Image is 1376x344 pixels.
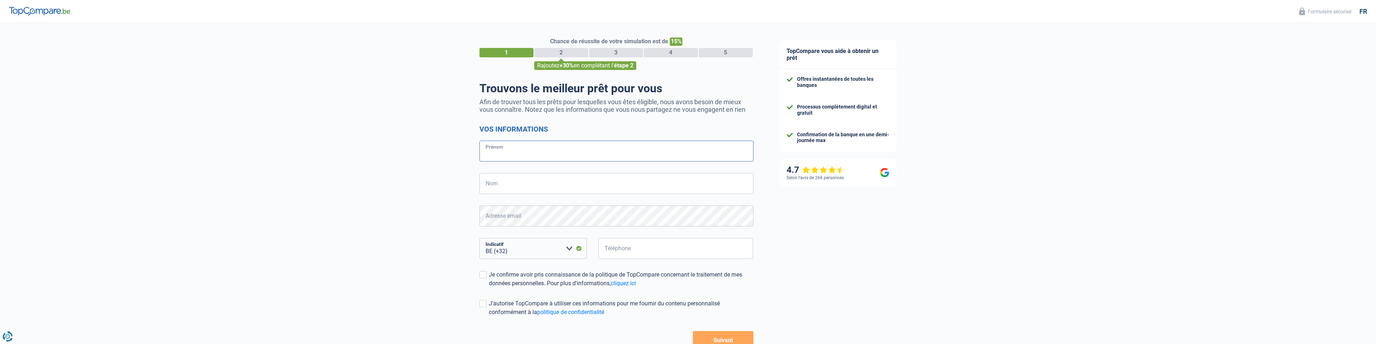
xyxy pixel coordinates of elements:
div: 1 [479,48,534,57]
div: 2 [534,48,588,57]
a: cliquez ici [611,280,636,287]
div: Offres instantanées de toutes les banques [797,76,889,88]
a: politique de confidentialité [537,309,604,316]
p: Afin de trouver tous les prêts pour lesquelles vous êtes éligible, nous avons besoin de mieux vou... [479,98,753,113]
div: Processus complètement digital et gratuit [797,104,889,116]
div: Selon l’avis de 266 personnes [787,175,844,180]
h2: Vos informations [479,125,753,133]
div: 3 [589,48,643,57]
span: 15% [670,38,682,46]
span: Chance de réussite de votre simulation est de [550,38,668,45]
button: Formulaire sécurisé [1295,5,1356,17]
div: fr [1359,8,1367,16]
h1: Trouvons le meilleur prêt pour vous [479,81,753,95]
div: TopCompare vous aide à obtenir un prêt [779,40,897,69]
div: 4 [644,48,698,57]
div: 5 [699,48,753,57]
div: 4.7 [787,165,845,175]
img: TopCompare Logo [9,7,70,16]
div: Je confirme avoir pris connaissance de la politique de TopCompare concernant le traitement de mes... [489,270,753,288]
div: J'autorise TopCompare à utiliser ces informations pour me fournir du contenu personnalisé conform... [489,299,753,317]
span: étape 2 [614,62,633,69]
input: 401020304 [598,238,753,259]
div: Confirmation de la banque en une demi-journée max [797,132,889,144]
span: +30% [559,62,574,69]
div: Rajoutez en complétant l' [534,61,636,70]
